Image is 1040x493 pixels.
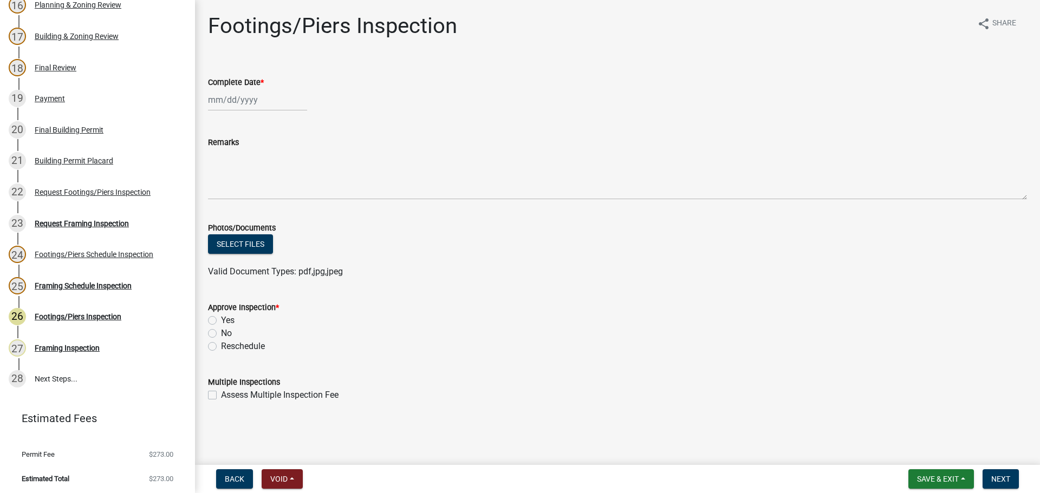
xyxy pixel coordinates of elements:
[221,340,265,353] label: Reschedule
[149,451,173,458] span: $273.00
[983,469,1019,489] button: Next
[35,126,103,134] div: Final Building Permit
[208,304,279,312] label: Approve Inspection
[9,59,26,76] div: 18
[208,266,343,277] span: Valid Document Types: pdf,jpg,jpeg
[9,183,26,201] div: 22
[9,246,26,263] div: 24
[225,475,244,483] span: Back
[977,17,990,30] i: share
[262,469,303,489] button: Void
[35,32,119,40] div: Building & Zoning Review
[208,379,280,386] label: Multiple Inspections
[208,79,264,87] label: Complete Date
[35,282,132,290] div: Framing Schedule Inspection
[9,339,26,357] div: 27
[917,475,959,483] span: Save & Exit
[270,475,288,483] span: Void
[22,451,55,458] span: Permit Fee
[35,251,153,258] div: Footings/Piers Schedule Inspection
[208,89,307,111] input: mm/dd/yyyy
[35,188,151,196] div: Request Footings/Piers Inspection
[221,327,232,340] label: No
[35,313,121,320] div: Footings/Piers Inspection
[35,344,100,352] div: Framing Inspection
[9,215,26,232] div: 23
[221,389,339,402] label: Assess Multiple Inspection Fee
[9,370,26,387] div: 28
[908,469,974,489] button: Save & Exit
[9,121,26,139] div: 20
[35,157,113,165] div: Building Permit Placard
[208,225,276,232] label: Photos/Documents
[991,475,1010,483] span: Next
[992,17,1016,30] span: Share
[208,13,457,39] h1: Footings/Piers Inspection
[216,469,253,489] button: Back
[9,28,26,45] div: 17
[149,475,173,482] span: $273.00
[968,13,1025,34] button: shareShare
[35,1,121,9] div: Planning & Zoning Review
[9,308,26,325] div: 26
[35,95,65,102] div: Payment
[35,64,76,71] div: Final Review
[9,407,178,429] a: Estimated Fees
[9,152,26,169] div: 21
[208,139,239,147] label: Remarks
[208,234,273,254] button: Select files
[35,220,129,227] div: Request Framing Inspection
[221,314,235,327] label: Yes
[9,90,26,107] div: 19
[22,475,69,482] span: Estimated Total
[9,277,26,294] div: 25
